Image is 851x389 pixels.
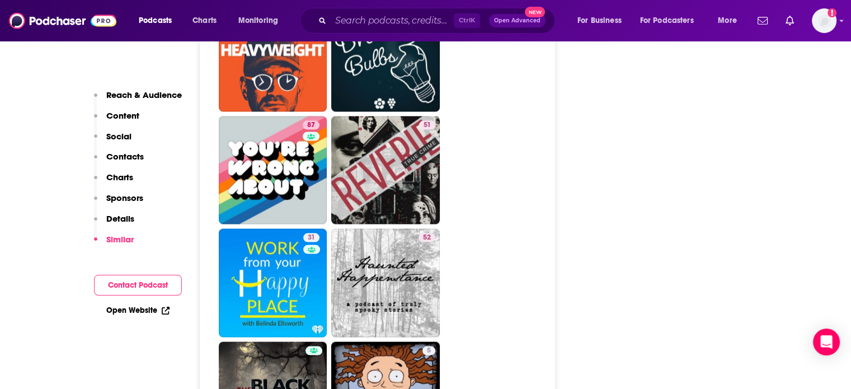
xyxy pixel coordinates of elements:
[812,8,836,33] span: Logged in as LaurenCarrane
[419,121,435,130] a: 51
[238,13,278,29] span: Monitoring
[94,234,134,255] button: Similar
[424,120,431,131] span: 51
[94,213,134,234] button: Details
[489,14,546,27] button: Open AdvancedNew
[753,11,772,30] a: Show notifications dropdown
[219,229,327,338] a: 31
[94,151,144,172] button: Contacts
[185,12,223,30] a: Charts
[525,7,545,17] span: New
[633,12,710,30] button: open menu
[303,233,319,242] a: 31
[94,110,139,131] button: Content
[307,120,315,131] span: 87
[106,151,144,162] p: Contacts
[494,18,540,24] span: Open Advanced
[9,10,116,31] img: Podchaser - Follow, Share and Rate Podcasts
[781,11,798,30] a: Show notifications dropdown
[422,346,435,355] a: 5
[94,172,133,193] button: Charts
[219,3,327,112] a: 86
[710,12,751,30] button: open menu
[303,121,319,130] a: 87
[106,306,170,315] a: Open Website
[813,329,840,355] div: Open Intercom Messenger
[718,13,737,29] span: More
[131,12,186,30] button: open menu
[219,116,327,225] a: 87
[94,131,131,152] button: Social
[331,12,454,30] input: Search podcasts, credits, & more...
[308,232,315,243] span: 31
[331,229,440,338] a: 52
[106,172,133,182] p: Charts
[94,275,182,296] button: Contact Podcast
[94,90,182,110] button: Reach & Audience
[577,13,622,29] span: For Business
[454,13,480,28] span: Ctrl K
[231,12,293,30] button: open menu
[812,8,836,33] img: User Profile
[570,12,636,30] button: open menu
[94,193,143,213] button: Sponsors
[192,13,217,29] span: Charts
[828,8,836,17] svg: Add a profile image
[419,233,435,242] a: 52
[106,110,139,121] p: Content
[423,232,431,243] span: 52
[106,193,143,203] p: Sponsors
[640,13,694,29] span: For Podcasters
[311,8,566,34] div: Search podcasts, credits, & more...
[331,116,440,225] a: 51
[139,13,172,29] span: Podcasts
[106,213,134,224] p: Details
[812,8,836,33] button: Show profile menu
[106,234,134,245] p: Similar
[427,345,431,357] span: 5
[106,131,131,142] p: Social
[106,90,182,100] p: Reach & Audience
